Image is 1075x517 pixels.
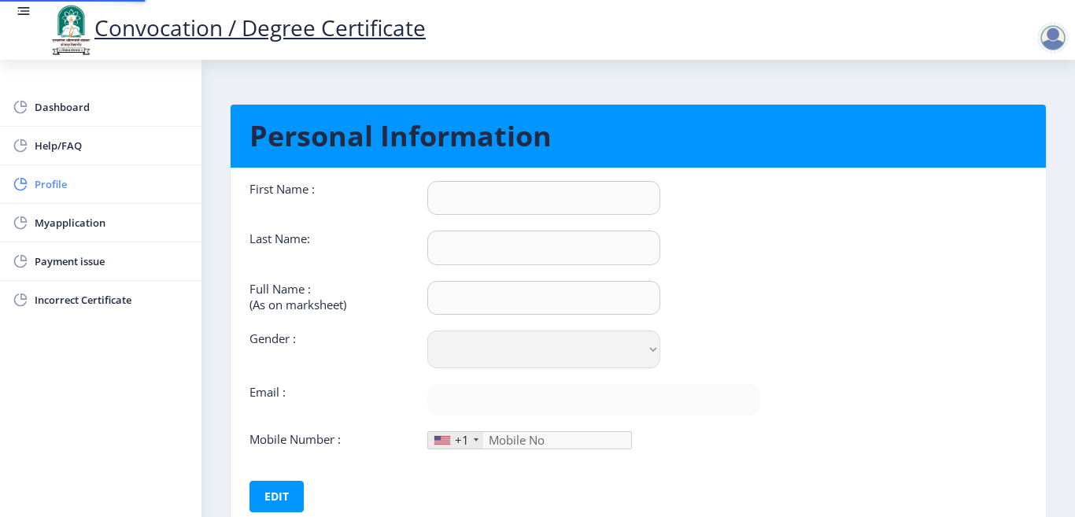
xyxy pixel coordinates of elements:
[455,432,469,448] div: +1
[35,175,189,194] span: Profile
[35,213,189,232] span: Myapplication
[35,290,189,309] span: Incorrect Certificate
[249,117,1027,155] h1: Personal Information
[428,432,483,449] div: United States: +1
[238,181,416,215] div: First Name :
[238,384,416,415] div: Email :
[35,98,189,116] span: Dashboard
[238,231,416,264] div: Last Name:
[35,136,189,155] span: Help/FAQ
[35,252,189,271] span: Payment issue
[238,431,416,449] div: Mobile Number :
[47,13,426,42] a: Convocation / Degree Certificate
[47,3,94,57] img: logo
[238,281,416,315] div: Full Name : (As on marksheet)
[427,431,632,449] input: Mobile No
[249,481,304,512] button: Edit
[238,331,416,368] div: Gender :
